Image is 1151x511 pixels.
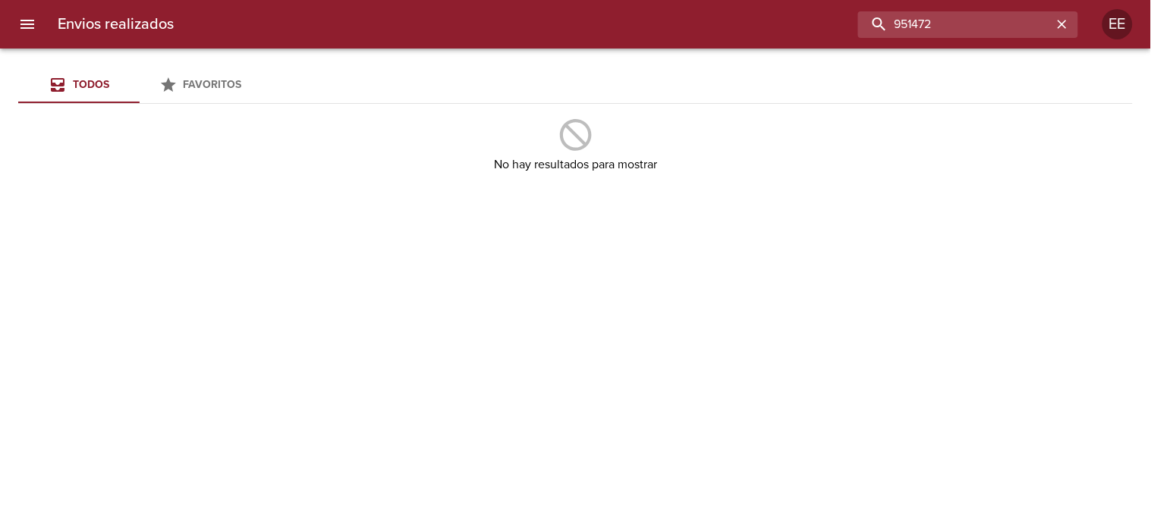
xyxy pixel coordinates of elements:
[1102,9,1133,39] div: Abrir información de usuario
[494,154,657,175] h6: No hay resultados para mostrar
[18,67,261,103] div: Tabs Envios
[73,78,109,91] span: Todos
[184,78,242,91] span: Favoritos
[1102,9,1133,39] div: EE
[858,11,1052,38] input: buscar
[9,6,46,42] button: menu
[58,12,174,36] h6: Envios realizados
